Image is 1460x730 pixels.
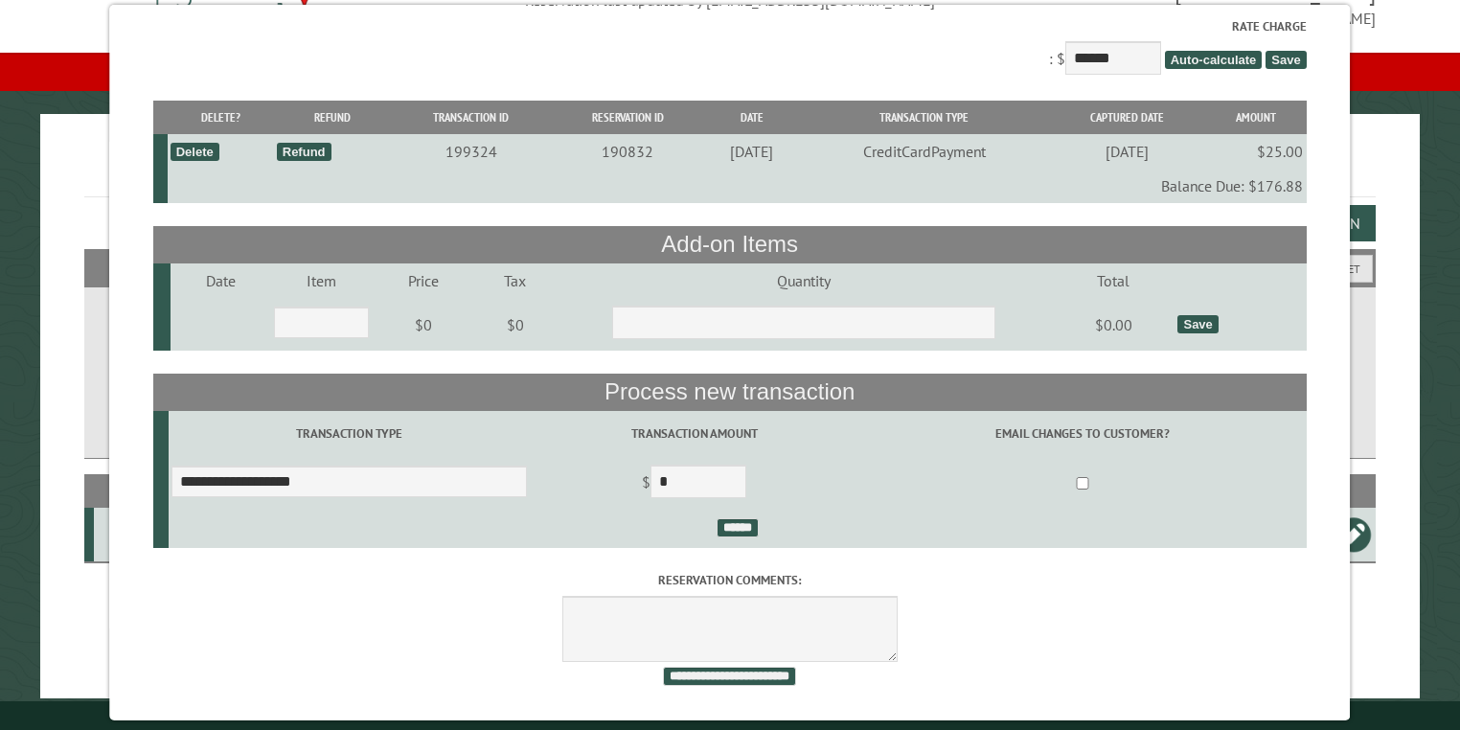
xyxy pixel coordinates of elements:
[1049,134,1206,169] td: [DATE]
[102,525,167,544] div: 67
[171,143,219,161] div: Delete
[1206,134,1307,169] td: $25.00
[534,424,856,443] label: Transaction Amount
[1053,298,1175,352] td: $0.00
[277,143,331,161] div: Refund
[800,134,1049,169] td: CreditCardPayment
[84,249,1377,285] h2: Filters
[171,424,527,443] label: Transaction Type
[153,17,1307,80] div: : $
[153,17,1307,35] label: Rate Charge
[476,298,556,352] td: $0
[705,134,800,169] td: [DATE]
[274,101,391,134] th: Refund
[1266,51,1307,69] span: Save
[84,145,1377,197] h1: Reservations
[476,263,556,298] td: Tax
[153,374,1307,410] th: Process new transaction
[800,101,1049,134] th: Transaction Type
[373,263,476,298] td: Price
[1178,315,1219,333] div: Save
[622,709,838,721] small: © Campground Commander LLC. All rights reserved.
[168,101,274,134] th: Delete?
[171,263,271,298] td: Date
[153,571,1307,589] label: Reservation comments:
[168,169,1307,203] td: Balance Due: $176.88
[705,101,800,134] th: Date
[862,424,1304,443] label: Email changes to customer?
[1053,263,1175,298] td: Total
[1165,51,1263,69] span: Auto-calculate
[531,457,859,511] td: $
[1049,101,1206,134] th: Captured Date
[552,134,705,169] td: 190832
[391,134,552,169] td: 199324
[373,298,476,352] td: $0
[153,226,1307,262] th: Add-on Items
[555,263,1052,298] td: Quantity
[391,101,552,134] th: Transaction ID
[1206,101,1307,134] th: Amount
[94,474,171,508] th: Site
[552,101,705,134] th: Reservation ID
[271,263,372,298] td: Item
